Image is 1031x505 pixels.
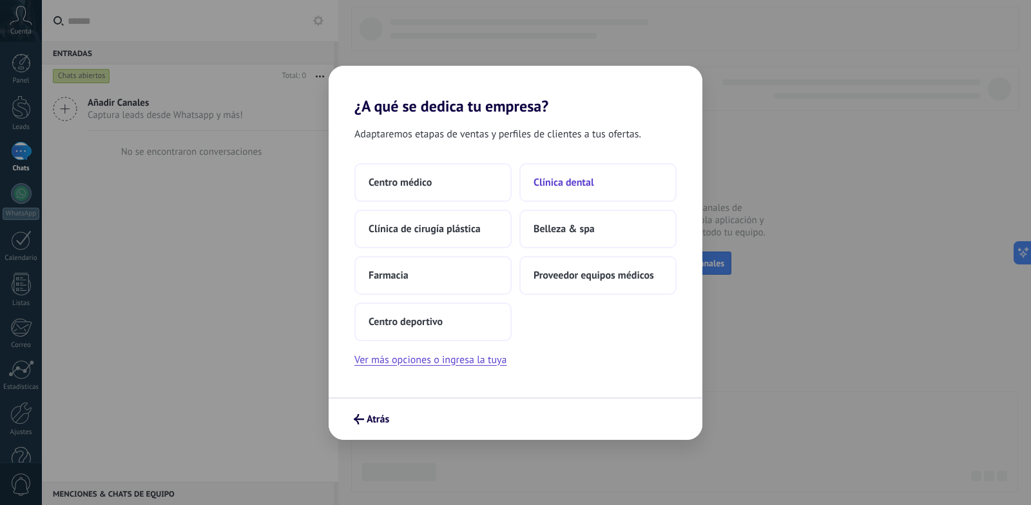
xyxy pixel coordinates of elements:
span: Adaptaremos etapas de ventas y perfiles de clientes a tus ofertas. [354,126,641,143]
button: Centro deportivo [354,302,512,341]
button: Farmacia [354,256,512,295]
button: Proveedor equipos médicos [519,256,677,295]
button: Clínica de cirugía plástica [354,210,512,248]
span: Clínica dental [534,176,594,189]
span: Clínica de cirugía plástica [369,223,481,235]
button: Ver más opciones o ingresa la tuya [354,352,506,368]
h2: ¿A qué se dedica tu empresa? [329,66,702,115]
span: Farmacia [369,269,409,282]
button: Centro médico [354,163,512,202]
span: Atrás [367,415,389,424]
span: Centro deportivo [369,315,443,328]
span: Belleza & spa [534,223,595,235]
button: Clínica dental [519,163,677,202]
span: Centro médico [369,176,432,189]
button: Atrás [348,408,395,430]
button: Belleza & spa [519,210,677,248]
span: Proveedor equipos médicos [534,269,654,282]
